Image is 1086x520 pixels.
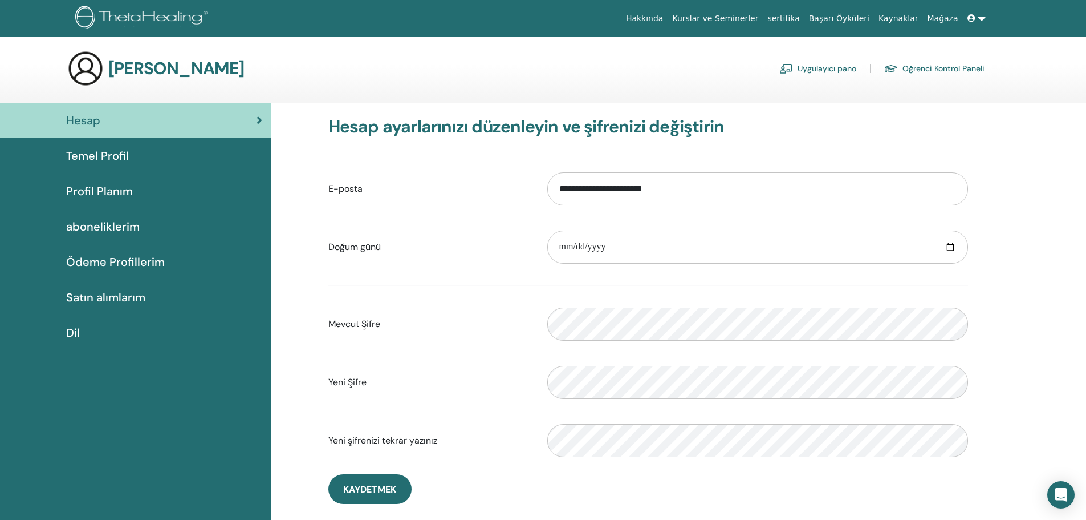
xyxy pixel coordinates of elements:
button: Kaydetmek [328,474,412,504]
a: Mağaza [922,8,962,29]
a: Başarı Öyküleri [804,8,874,29]
span: Kaydetmek [343,483,396,495]
span: Satın alımlarım [66,289,145,306]
h3: [PERSON_NAME] [108,58,245,79]
label: Mevcut Şifre [320,313,539,335]
label: Yeni Şifre [320,372,539,393]
img: graduation-cap.svg [884,64,898,74]
a: Uygulayıcı pano [779,59,856,78]
a: Öğrenci Kontrol Paneli [884,59,985,78]
span: Dil [66,324,80,341]
h3: Hesap ayarlarınızı düzenleyin ve şifrenizi değiştirin [328,116,968,137]
span: aboneliklerim [66,218,140,235]
label: Yeni şifrenizi tekrar yazınız [320,430,539,452]
label: E-posta [320,178,539,200]
span: Ödeme Profillerim [66,253,165,271]
a: Kaynaklar [874,8,923,29]
img: logo.png [75,6,211,31]
a: Hakkında [621,8,668,29]
span: Hesap [66,112,100,129]
img: generic-user-icon.jpg [67,50,104,87]
img: chalkboard-teacher.svg [779,63,793,74]
div: Open Intercom Messenger [1047,481,1075,509]
a: Kurslar ve Seminerler [668,8,763,29]
a: sertifika [763,8,804,29]
label: Doğum günü [320,236,539,258]
span: Temel Profil [66,147,129,164]
span: Profil Planım [66,183,133,200]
